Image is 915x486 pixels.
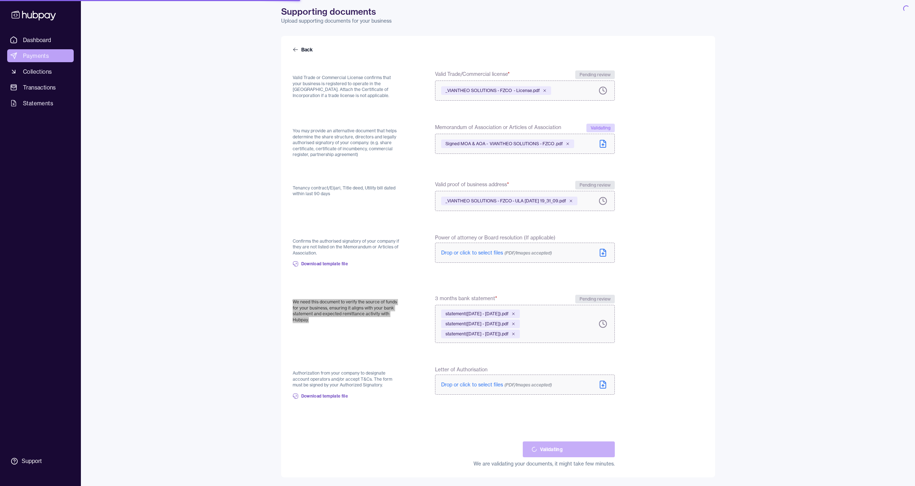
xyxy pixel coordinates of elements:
[293,388,348,404] a: Download template file
[504,382,552,388] span: (PDF/Images accepted)
[7,454,74,469] a: Support
[441,381,552,388] span: Drop or click to select files
[575,295,615,303] div: Pending review
[7,33,74,46] a: Dashboard
[22,457,42,465] div: Support
[293,299,401,323] p: We need this document to verify the source of funds for your business, ensuring it aligns with yo...
[586,124,615,132] div: Validating
[293,46,314,53] a: Back
[301,261,348,267] span: Download template file
[435,181,509,189] span: Valid proof of business address
[293,370,401,388] p: Authorization from your company to designate account operators and/or accept T&Cs. The form must ...
[445,198,566,204] span: _VIANTHEO SOLUTIONS - FZCO - ULA [DATE] 19_31_09.pdf
[445,141,563,147] span: Signed MOA & AOA - VIANTHEO SOLUTIONS - FZCO .pdf
[473,460,615,467] div: We are validating your documents, it might take few minutes.
[281,17,715,24] p: Upload supporting documents for your business
[23,51,49,60] span: Payments
[7,81,74,94] a: Transactions
[435,234,555,241] span: Power of attorney or Board resolution (If applicable)
[504,250,552,256] span: (PDF/Images accepted)
[445,88,540,93] span: _VIANTHEO SOLUTIONS - FZCO - License.pdf
[293,238,401,256] p: Confirms the authorised signatory of your company if they are not listed on the Memorandum or Art...
[445,331,508,337] span: statement([DATE] - [DATE]).pdf
[435,70,510,79] span: Valid Trade/Commercial license
[445,321,508,327] span: statement([DATE] - [DATE]).pdf
[281,6,715,17] h1: Supporting documents
[575,70,615,79] div: Pending review
[293,256,348,272] a: Download template file
[23,83,56,92] span: Transactions
[435,366,488,373] span: Letter of Authorisation
[23,67,52,76] span: Collections
[7,49,74,62] a: Payments
[441,249,552,256] span: Drop or click to select files
[575,181,615,189] div: Pending review
[23,36,51,44] span: Dashboard
[435,295,497,303] span: 3 months bank statement
[301,393,348,399] span: Download template file
[445,311,508,317] span: statement([DATE] - [DATE]).pdf
[7,97,74,110] a: Statements
[23,99,53,107] span: Statements
[293,75,401,98] p: Valid Trade or Commercial License confirms that your business is registered to operate in the [GE...
[7,65,74,78] a: Collections
[293,128,401,158] p: You may provide an alternative document that helps determine the share structure, directors and l...
[293,185,401,197] p: Tenancy contract/Eijari, Title deed, Utility bill dated within last 90 days
[435,124,561,132] span: Memorandum of Association or Articles of Association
